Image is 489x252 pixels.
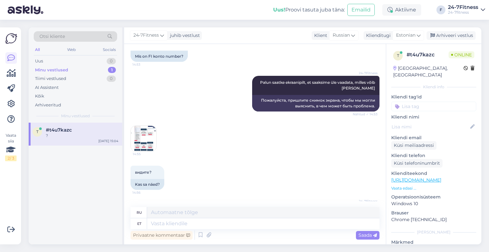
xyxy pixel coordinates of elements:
div: 24-7Fitness [448,5,478,10]
div: 0 [107,58,116,64]
div: [PERSON_NAME] [391,229,476,235]
span: t [397,53,399,58]
div: F [436,5,445,14]
div: Mis on FI konto number? [131,51,188,62]
span: Palun saatke ekraanipilt, et saaksime üle vaadata, milles võib [PERSON_NAME] [260,80,376,90]
div: 1 [108,67,116,73]
div: Minu vestlused [35,67,68,73]
div: Klienditugi [364,32,391,39]
div: Küsi meiliaadressi [391,141,436,150]
p: Windows 10 [391,200,476,207]
p: Kliendi nimi [391,114,476,120]
b: Uus! [273,7,285,13]
p: Chrome [TECHNICAL_ID] [391,216,476,223]
div: Arhiveeritud [35,102,61,108]
span: #t4u7kazc [46,127,72,133]
div: Klient [312,32,327,39]
div: juhib vestlust [167,32,200,39]
p: Brauser [391,210,476,216]
div: # t4u7kazc [407,51,449,59]
div: 24-7fitness [448,10,478,15]
div: Kliendi info [391,84,476,90]
div: AI Assistent [35,84,59,91]
span: Minu vestlused [61,113,90,119]
div: Vaata siia [5,133,17,161]
span: видите? [135,170,152,175]
span: 24-7Fitness [354,71,378,76]
div: Küsi telefoninumbrit [391,159,443,168]
div: Uus [35,58,43,64]
div: Web [66,46,77,54]
p: Klienditeekond [391,170,476,177]
div: Пожалуйста, пришлите снимок экрана, чтобы мы могли выяснить, в чем может быть проблема. [252,95,379,112]
div: Aktiivne [382,4,421,16]
div: [DATE] 15:04 [98,139,118,143]
div: All [34,46,41,54]
span: 24-7Fitness [354,199,378,204]
span: Otsi kliente [39,33,65,40]
p: Kliendi tag'id [391,94,476,100]
span: 24-7Fitness [133,32,159,39]
div: Kõik [35,93,44,99]
p: Kliendi telefon [391,152,476,159]
input: Lisa nimi [392,123,469,130]
div: 2 / 3 [5,155,17,161]
div: Tiimi vestlused [35,76,66,82]
p: Märkmed [391,239,476,246]
span: t [36,129,39,134]
div: et [137,218,141,229]
img: Askly Logo [5,32,17,45]
span: Online [449,51,474,58]
p: Vaata edasi ... [391,185,476,191]
img: Attachment [131,126,156,151]
div: Privaatne kommentaar [131,231,193,240]
div: ? [46,133,118,139]
div: 0 [107,76,116,82]
button: Emailid [347,4,375,16]
div: ru [137,207,142,218]
span: 14:56 [132,190,156,195]
div: Kas sa näed? [131,179,164,190]
a: [URL][DOMAIN_NAME] [391,177,441,183]
div: Socials [102,46,117,54]
p: Kliendi email [391,134,476,141]
span: 14:53 [132,62,156,67]
div: [GEOGRAPHIC_DATA], [GEOGRAPHIC_DATA] [393,65,464,78]
span: Estonian [396,32,415,39]
span: Nähtud ✓ 14:53 [353,112,378,117]
span: 14:55 [133,152,157,156]
div: Proovi tasuta juba täna: [273,6,345,14]
div: Arhiveeri vestlus [427,31,476,40]
span: Saada [358,232,377,238]
span: Russian [333,32,350,39]
p: Operatsioonisüsteem [391,194,476,200]
a: 24-7Fitness24-7fitness [448,5,485,15]
input: Lisa tag [391,102,476,111]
